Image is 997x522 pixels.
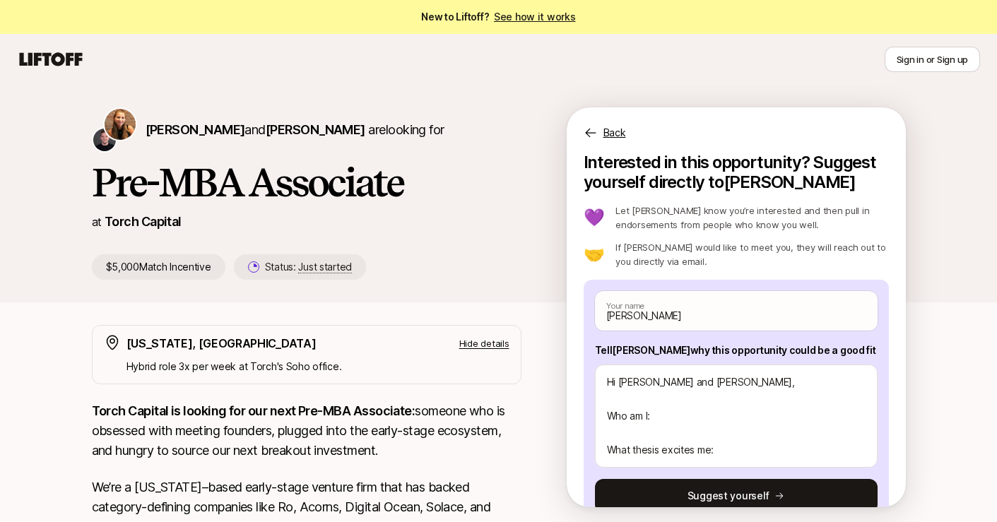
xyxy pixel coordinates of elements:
p: 💜 [584,209,605,226]
img: Christopher Harper [93,129,116,151]
strong: Torch Capital is looking for our next Pre-MBA Associate: [92,403,415,418]
span: New to Liftoff? [421,8,575,25]
span: Just started [298,261,352,273]
p: Hide details [459,336,509,350]
p: someone who is obsessed with meeting founders, plugged into the early-stage ecosystem, and hungry... [92,401,521,461]
button: Sign in or Sign up [885,47,980,72]
h1: Pre-MBA Associate [92,161,521,203]
p: Tell [PERSON_NAME] why this opportunity could be a good fit [595,342,878,359]
a: See how it works [494,11,576,23]
p: are looking for [146,120,444,140]
a: Torch Capital [105,214,182,229]
p: Interested in this opportunity? Suggest yourself directly to [PERSON_NAME] [584,153,889,192]
p: Let [PERSON_NAME] know you’re interested and then pull in endorsements from people who know you w... [615,203,888,232]
span: [PERSON_NAME] [146,122,245,137]
p: 🤝 [584,246,605,263]
p: at [92,213,102,231]
button: Suggest yourself [595,479,878,513]
p: Status: [265,259,352,275]
p: If [PERSON_NAME] would like to meet you, they will reach out to you directly via email. [615,240,888,268]
p: Hybrid role 3x per week at Torch's Soho office. [126,358,509,375]
p: $5,000 Match Incentive [92,254,225,280]
p: Back [603,124,626,141]
textarea: Hi [PERSON_NAME] and [PERSON_NAME], Who am I: What thesis excites me: 3 top companies: [595,364,878,468]
p: [US_STATE], [GEOGRAPHIC_DATA] [126,334,317,352]
span: and [244,122,365,137]
img: Katie Reiner [105,109,136,140]
span: [PERSON_NAME] [266,122,365,137]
